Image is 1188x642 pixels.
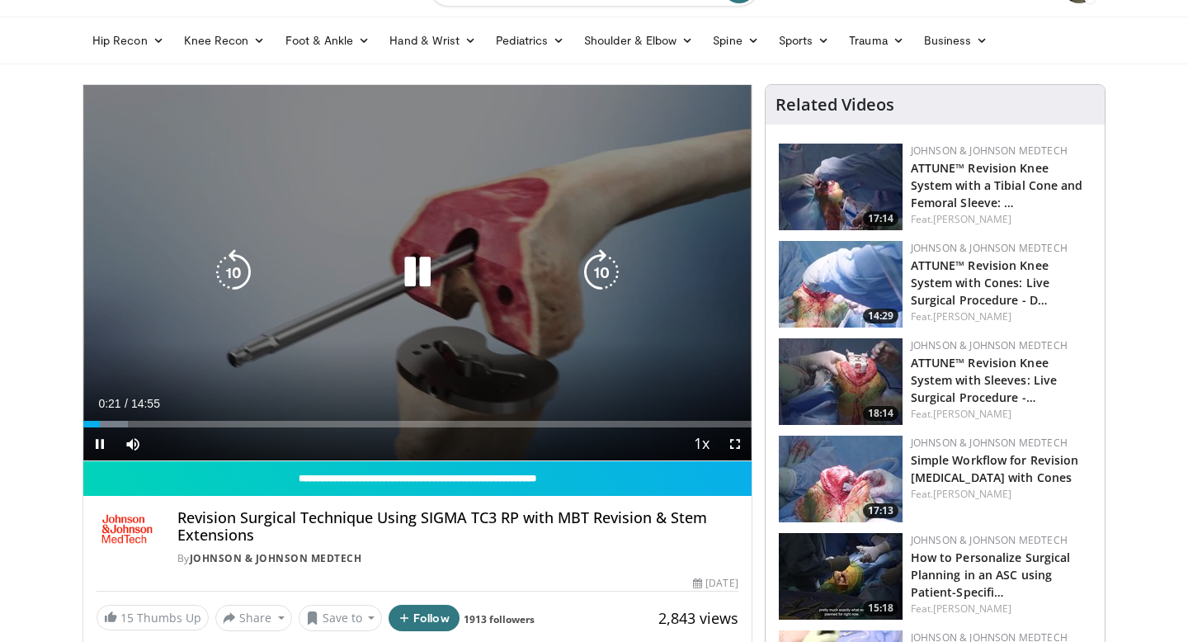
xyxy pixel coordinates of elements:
button: Fullscreen [719,427,752,460]
a: 18:14 [779,338,903,425]
a: How to Personalize Surgical Planning in an ASC using Patient-Specifi… [911,550,1071,600]
span: 15 [120,610,134,625]
a: [PERSON_NAME] [933,309,1011,323]
a: ATTUNE™ Revision Knee System with Cones: Live Surgical Procedure - D… [911,257,1049,308]
button: Playback Rate [686,427,719,460]
a: ATTUNE™ Revision Knee System with Sleeves: Live Surgical Procedure -… [911,355,1058,405]
span: 2,843 views [658,608,738,628]
img: 705d66c7-7729-4914-89a6-8e718c27a9fe.150x105_q85_crop-smart_upscale.jpg [779,241,903,328]
a: [PERSON_NAME] [933,212,1011,226]
button: Share [215,605,292,631]
a: Johnson & Johnson MedTech [190,551,362,565]
h4: Related Videos [775,95,894,115]
a: Hip Recon [82,24,174,57]
span: 15:18 [863,601,898,616]
button: Save to [299,605,383,631]
div: Progress Bar [83,421,752,427]
a: 1913 followers [464,612,535,626]
span: 17:13 [863,503,898,518]
div: Feat. [911,212,1091,227]
img: d367791b-5d96-41de-8d3d-dfa0fe7c9e5a.150x105_q85_crop-smart_upscale.jpg [779,144,903,230]
button: Pause [83,427,116,460]
a: 17:14 [779,144,903,230]
img: 93511797-7b4b-436c-9455-07ce47cd5058.150x105_q85_crop-smart_upscale.jpg [779,338,903,425]
h4: Revision Surgical Technique Using SIGMA TC3 RP with MBT Revision & Stem Extensions [177,509,738,545]
div: By [177,551,738,566]
a: Sports [769,24,840,57]
a: Johnson & Johnson MedTech [911,241,1068,255]
span: 18:14 [863,406,898,421]
img: 472a121b-35d4-4ec2-8229-75e8a36cd89a.150x105_q85_crop-smart_upscale.jpg [779,533,903,620]
a: Johnson & Johnson MedTech [911,338,1068,352]
button: Follow [389,605,460,631]
button: Mute [116,427,149,460]
a: Foot & Ankle [276,24,380,57]
a: 15 Thumbs Up [97,605,209,630]
div: [DATE] [693,576,738,591]
a: Johnson & Johnson MedTech [911,144,1068,158]
a: Shoulder & Elbow [574,24,703,57]
a: Trauma [839,24,914,57]
a: 15:18 [779,533,903,620]
video-js: Video Player [83,85,752,461]
div: Feat. [911,602,1091,616]
span: 14:29 [863,309,898,323]
a: Spine [703,24,768,57]
div: Feat. [911,487,1091,502]
a: [PERSON_NAME] [933,487,1011,501]
a: Knee Recon [174,24,276,57]
img: 35531514-e5b0-42c5-9fb7-3ad3206e6e15.150x105_q85_crop-smart_upscale.jpg [779,436,903,522]
img: Johnson & Johnson MedTech [97,509,158,549]
a: [PERSON_NAME] [933,407,1011,421]
a: Business [914,24,998,57]
span: / [125,397,128,410]
span: 17:14 [863,211,898,226]
a: 17:13 [779,436,903,522]
a: Johnson & Johnson MedTech [911,533,1068,547]
a: Hand & Wrist [379,24,486,57]
span: 14:55 [131,397,160,410]
a: Simple Workflow for Revision [MEDICAL_DATA] with Cones [911,452,1079,485]
a: Johnson & Johnson MedTech [911,436,1068,450]
span: 0:21 [98,397,120,410]
div: Feat. [911,407,1091,422]
a: ATTUNE™ Revision Knee System with a Tibial Cone and Femoral Sleeve: … [911,160,1083,210]
a: Pediatrics [486,24,574,57]
div: Feat. [911,309,1091,324]
a: [PERSON_NAME] [933,602,1011,616]
a: 14:29 [779,241,903,328]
